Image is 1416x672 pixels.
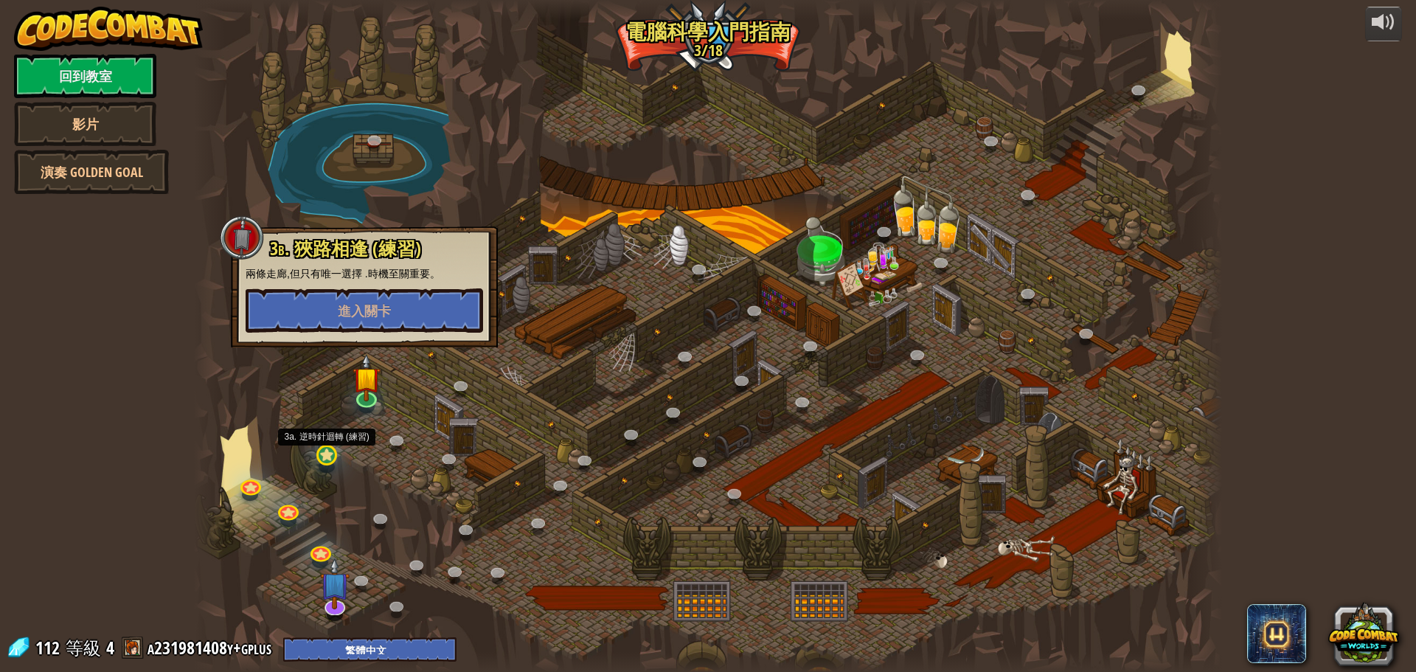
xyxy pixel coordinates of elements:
[338,302,391,320] span: 進入關卡
[14,7,203,51] img: CodeCombat - Learn how to code by playing a game
[319,558,350,609] img: level-banner-unstarted-subscriber.png
[66,636,101,660] span: 等級
[246,266,483,281] p: 兩條走廊,但只有唯一選擇 .時機至關重要。
[14,102,156,146] a: 影片
[147,636,276,659] a: a231981408y+gplus
[270,236,421,261] span: 3b. 狹路相逢 (練習)
[106,636,114,659] span: 4
[14,150,169,194] a: 演奏 Golden Goal
[14,54,156,98] a: 回到教室
[1365,7,1402,41] button: 調整音量
[35,636,64,659] span: 112
[246,288,483,333] button: 進入關卡
[353,354,380,401] img: level-banner-started.png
